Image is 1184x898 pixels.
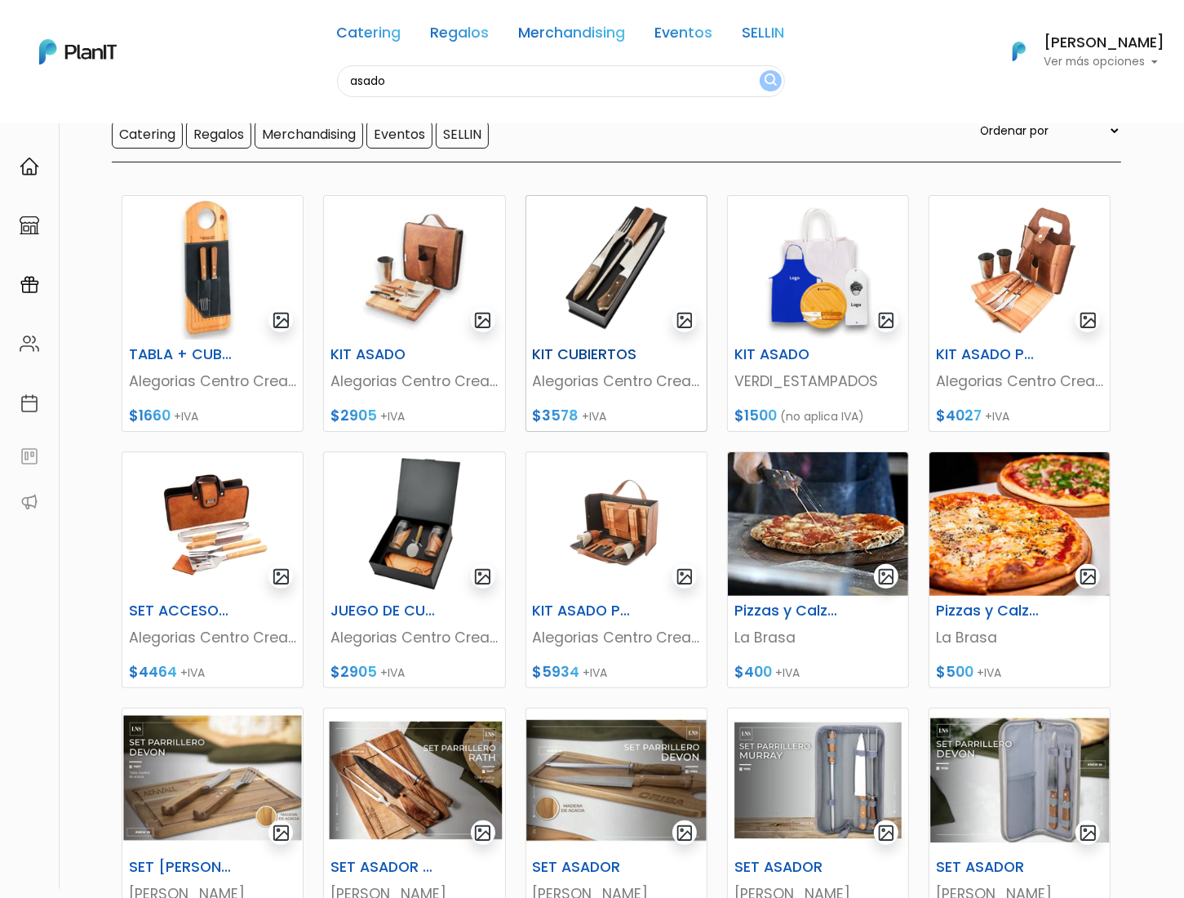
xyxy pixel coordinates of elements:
span: $1660 [129,406,171,425]
p: Alegorias Centro Creativo [330,627,498,648]
p: Ver más opciones [1044,56,1164,68]
h6: SET ASADOR [523,859,648,876]
img: PlanIt Logo [39,39,117,64]
p: Alegorias Centro Creativo [129,627,296,648]
img: thumb_image__copia___copia_-Photoroom__42_.jpg [324,196,504,340]
img: gallery-light [1079,311,1098,330]
img: thumb_2000___2000-Photoroom_-_2025-04-07T172939.062.png [728,196,908,340]
a: gallery-light KIT ASADO PARA 2 Alegorias Centro Creativo $4027 +IVA [929,195,1111,432]
h6: SET ASADOR 4 PIEZAS [321,859,446,876]
input: Buscá regalos, desayunos, y más [337,65,785,97]
span: $2905 [330,662,377,682]
a: gallery-light SET ACCESORIOS PARRILLA Alegorias Centro Creativo $4464 +IVA [122,451,304,688]
p: Alegorias Centro Creativo [330,371,498,392]
img: gallery-light [473,824,492,842]
span: +IVA [174,408,198,425]
p: La Brasa [734,627,902,648]
h6: KIT ASADO PARA 2 [926,346,1051,363]
span: +IVA [977,665,1001,681]
img: thumb_Captura_de_pantalla_2023-08-31_154214-PhotoRoom.png [324,452,504,596]
img: thumb_image__copia___copia___copia___copia___copia___copia___copia___copia___copia_-Photoroom__6_... [526,709,707,852]
img: thumb_image__copia___copia___copia___copia___copia___copia___copia___copia___copia_-Photoroom.jpg [728,709,908,852]
a: gallery-light KIT CUBIERTOS Alegorias Centro Creativo $3578 +IVA [525,195,707,432]
img: thumb_image__copia___copia___copia___copia___copia___copia___copia___copia___copia_-Photoroom__1_... [929,709,1110,852]
span: +IVA [583,665,608,681]
a: gallery-light KIT ASADO VERDI_ESTAMPADOS $1500 (no aplica IVA) [727,195,909,432]
img: thumb_image__copia___copia___copia___copia___copia___copia___copia___copia___copia_-Photoroom__9_... [324,709,504,852]
img: PlanIt Logo [1001,33,1037,69]
h6: SET ACCESORIOS PARRILLA [119,602,244,620]
img: thumb_Captura_de_pantalla_2022-10-19_112057.jpg [526,452,707,596]
h6: KIT CUBIERTOS [523,346,648,363]
img: thumb_Captura_de_pantalla_2022-10-19_115400.jpg [122,452,303,596]
h6: SET [PERSON_NAME] [119,859,244,876]
img: thumb_image__copia___copia_-Photoroom__41_.jpg [122,196,303,340]
img: thumb_image__copia___copia___copia___copia___copia___copia___copia___copia___copia_-Photoroom__5_... [122,709,303,852]
a: Regalos [431,26,490,46]
p: La Brasa [936,627,1103,648]
span: $4027 [936,406,982,425]
input: Eventos [366,121,432,149]
img: gallery-light [877,824,896,842]
p: Alegorias Centro Creativo [533,371,700,392]
img: people-662611757002400ad9ed0e3c099ab2801c6687ba6c219adb57efc949bc21e19d.svg [20,334,39,353]
a: SELLIN [743,26,785,46]
img: gallery-light [272,824,290,842]
a: gallery-light KIT ASADO PARA 2 Alegorias Centro Creativo $5934 +IVA [525,451,707,688]
span: $4464 [129,662,177,682]
img: thumb_istockphoto-1377372234-612x612.jpg [929,452,1110,596]
img: gallery-light [473,567,492,586]
h6: TABLA + CUBIERTOS [119,346,244,363]
a: gallery-light TABLA + CUBIERTOS Alegorias Centro Creativo $1660 +IVA [122,195,304,432]
span: (no aplica IVA) [780,408,864,425]
h6: [PERSON_NAME] [1044,36,1164,51]
img: gallery-light [877,311,896,330]
h6: KIT ASADO [725,346,849,363]
img: gallery-light [272,311,290,330]
p: Alegorias Centro Creativo [533,627,700,648]
h6: SET ASADOR [725,859,849,876]
input: Catering [112,121,183,149]
h6: Pizzas y Calzones [725,602,849,620]
a: gallery-light Pizzas y Calzones + Bebida La Brasa $500 +IVA [929,451,1111,688]
h6: KIT ASADO [321,346,446,363]
a: gallery-light Pizzas y Calzones La Brasa $400 +IVA [727,451,909,688]
span: +IVA [380,665,405,681]
img: campaigns-02234683943229c281be62815700db0a1741e53638e28bf9629b52c665b00959.svg [20,275,39,295]
span: +IVA [180,665,205,681]
h6: SET ASADOR [926,859,1051,876]
img: calendar-87d922413cdce8b2cf7b7f5f62616a5cf9e4887200fb71536465627b3292af00.svg [20,393,39,413]
a: gallery-light JUEGO DE CUBIERTOS PREMIUM Alegorias Centro Creativo $2905 +IVA [323,451,505,688]
img: feedback-78b5a0c8f98aac82b08bfc38622c3050aee476f2c9584af64705fc4e61158814.svg [20,447,39,466]
input: Merchandising [255,121,363,149]
input: Regalos [186,121,251,149]
img: gallery-light [272,567,290,586]
img: thumb_pizza.jpg [728,452,908,596]
p: Alegorias Centro Creativo [129,371,296,392]
h6: KIT ASADO PARA 2 [523,602,648,620]
img: gallery-light [676,567,694,586]
span: +IVA [775,665,800,681]
span: $1500 [734,406,777,425]
span: $5934 [533,662,580,682]
img: marketplace-4ceaa7011d94191e9ded77b95e3339b90024bf715f7c57f8cf31f2d8c509eaba.svg [20,216,39,235]
h6: JUEGO DE CUBIERTOS PREMIUM [321,602,446,620]
a: gallery-light KIT ASADO Alegorias Centro Creativo $2905 +IVA [323,195,505,432]
img: partners-52edf745621dab592f3b2c58e3bca9d71375a7ef29c3b500c9f145b62cc070d4.svg [20,492,39,512]
div: ¿Necesitás ayuda? [84,16,235,47]
img: gallery-light [1079,824,1098,842]
img: gallery-light [877,567,896,586]
input: SELLIN [436,121,489,149]
p: VERDI_ESTAMPADOS [734,371,902,392]
span: +IVA [380,408,405,425]
img: search_button-432b6d5273f82d61273b3651a40e1bd1b912527efae98b1b7a1b2c0702e16a8d.svg [765,73,777,89]
span: $400 [734,662,772,682]
img: gallery-light [676,311,694,330]
button: PlanIt Logo [PERSON_NAME] Ver más opciones [991,30,1164,73]
p: Alegorias Centro Creativo [936,371,1103,392]
a: Catering [337,26,401,46]
img: thumb_Captura_de_pantalla_2023-08-31_132438-PhotoRoom.png [526,196,707,340]
span: +IVA [583,408,607,425]
img: gallery-light [473,311,492,330]
h6: Pizzas y Calzones + Bebida [926,602,1051,620]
